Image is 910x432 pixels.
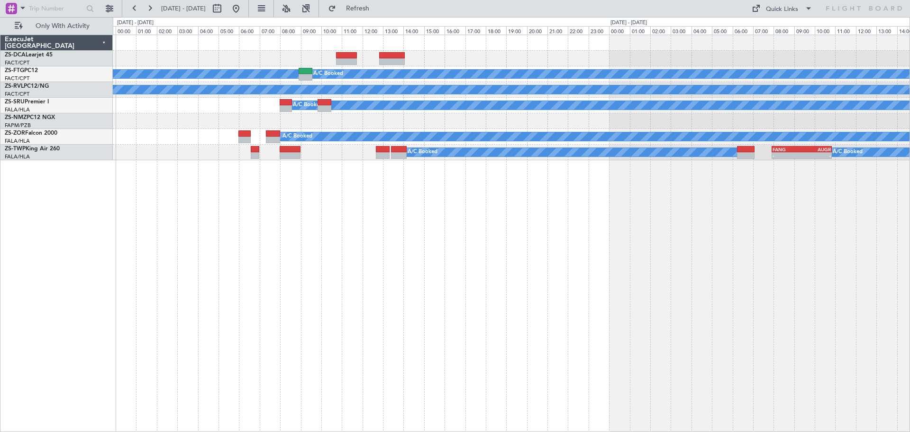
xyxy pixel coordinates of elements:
a: ZS-NMZPC12 NGX [5,115,55,120]
div: 21:00 [547,26,568,35]
div: - [773,153,802,158]
a: ZS-DCALearjet 45 [5,52,53,58]
div: 01:00 [136,26,156,35]
a: FACT/CPT [5,75,29,82]
div: 16:00 [445,26,465,35]
a: FALA/HLA [5,138,30,145]
div: - [801,153,831,158]
input: Trip Number [29,1,83,16]
span: ZS-DCA [5,52,26,58]
a: FALA/HLA [5,153,30,160]
div: FANG [773,147,802,152]
div: 08:00 [773,26,794,35]
div: 04:00 [692,26,712,35]
div: 19:00 [506,26,527,35]
div: 07:00 [260,26,280,35]
a: ZS-RVLPC12/NG [5,83,49,89]
div: 01:00 [630,26,650,35]
div: 11:00 [835,26,855,35]
div: 13:00 [876,26,897,35]
div: 20:00 [527,26,547,35]
div: 07:00 [753,26,773,35]
div: 17:00 [465,26,486,35]
div: A/C Booked [293,98,323,112]
div: 05:00 [712,26,732,35]
div: 09:00 [794,26,815,35]
a: ZS-ZORFalcon 2000 [5,130,57,136]
button: Quick Links [747,1,817,16]
div: 12:00 [363,26,383,35]
div: 12:00 [856,26,876,35]
button: Only With Activity [10,18,103,34]
div: 03:00 [177,26,198,35]
div: 00:00 [116,26,136,35]
span: ZS-NMZ [5,115,27,120]
div: 06:00 [239,26,259,35]
div: 09:00 [301,26,321,35]
div: 00:00 [609,26,629,35]
button: Refresh [324,1,381,16]
span: ZS-TWP [5,146,26,152]
a: FACT/CPT [5,91,29,98]
div: 06:00 [733,26,753,35]
div: Quick Links [766,5,798,14]
span: [DATE] - [DATE] [161,4,206,13]
div: 22:00 [568,26,588,35]
span: ZS-ZOR [5,130,25,136]
div: 08:00 [280,26,300,35]
span: ZS-SRU [5,99,25,105]
div: 02:00 [157,26,177,35]
div: A/C Booked [408,145,437,159]
div: 02:00 [650,26,671,35]
div: A/C Booked [313,67,343,81]
div: [DATE] - [DATE] [117,19,154,27]
div: 10:00 [815,26,835,35]
a: FAPM/PZB [5,122,31,129]
div: 15:00 [424,26,445,35]
div: 11:00 [342,26,362,35]
div: A/C Booked [833,145,863,159]
div: 05:00 [218,26,239,35]
a: ZS-FTGPC12 [5,68,38,74]
span: Only With Activity [25,23,100,29]
a: ZS-TWPKing Air 260 [5,146,60,152]
a: FALA/HLA [5,106,30,113]
div: 03:00 [671,26,691,35]
div: A/C Booked [282,129,312,144]
div: 10:00 [321,26,342,35]
div: [DATE] - [DATE] [610,19,647,27]
div: 18:00 [486,26,506,35]
a: FACT/CPT [5,59,29,66]
div: AUGR [801,147,831,152]
span: ZS-RVL [5,83,24,89]
span: ZS-FTG [5,68,24,74]
div: 14:00 [403,26,424,35]
div: 13:00 [383,26,403,35]
div: 04:00 [198,26,218,35]
span: Refresh [338,5,378,12]
div: 23:00 [589,26,609,35]
a: ZS-SRUPremier I [5,99,49,105]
